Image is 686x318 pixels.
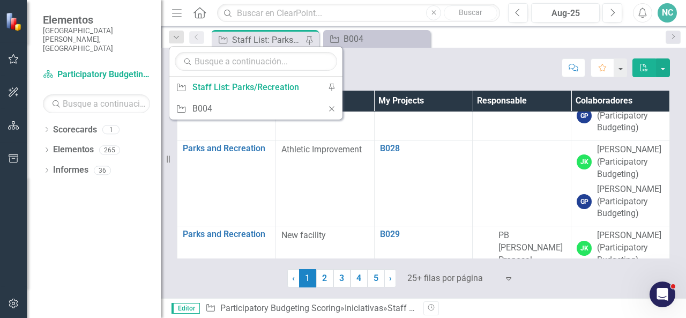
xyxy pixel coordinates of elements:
a: Iniciativas [345,303,383,313]
span: › [389,273,392,283]
div: Staff List: Parks/Recreation [387,303,493,313]
span: Athletic Improvement [281,144,362,154]
a: 3 [333,269,351,287]
div: 265 [99,145,120,154]
a: Elementos [53,144,94,156]
a: Scorecards [53,124,97,136]
div: Aug-25 [535,7,596,20]
a: Parks and Recreation [183,144,270,153]
a: Participatory Budgeting Scoring [43,69,150,81]
input: Busque a continuación... [175,52,337,71]
span: New facility [281,230,326,240]
div: 36 [94,166,111,175]
input: Buscar en ClearPoint... [217,4,500,23]
a: 5 [368,269,385,287]
td: Doble click para editar [275,226,374,312]
span: Buscar [459,8,482,17]
div: [PERSON_NAME] (Participatory Budgeting) [597,144,664,181]
button: Aug-25 [531,3,600,23]
td: Doble click para editar Haga clic derecho para el menú contextual [374,140,473,226]
div: GP [577,108,592,123]
td: Doble click para editar [275,140,374,226]
td: Doble click para editar [473,140,571,226]
span: 1 [299,269,316,287]
div: JK [577,154,592,169]
a: B004 [326,32,428,46]
iframe: Intercom live chat [650,282,675,307]
div: » » [205,302,415,315]
div: [PERSON_NAME] (Participatory Budgeting) [597,98,664,135]
button: Buscar [444,5,497,20]
img: ClearPoint Strategy [5,12,24,31]
span: Elementos [43,13,150,26]
a: 4 [351,269,368,287]
span: ‹ [292,273,295,283]
button: NC [658,3,677,23]
small: [GEOGRAPHIC_DATA][PERSON_NAME], [GEOGRAPHIC_DATA] [43,26,150,53]
div: JK [577,241,592,256]
span: Editor [171,303,200,314]
a: Parks and Recreation [183,230,270,239]
div: B004 [344,32,428,46]
div: [PERSON_NAME] (Participatory Budgeting) [597,230,664,267]
td: Doble click para editar Haga clic derecho para el menú contextual [177,226,276,312]
a: Participatory Budgeting Scoring [220,303,340,313]
div: B004 [192,102,316,115]
div: 1 [102,125,120,134]
a: B028 [380,144,467,153]
td: Doble click para editar [571,226,670,312]
td: Doble click para editar [473,226,571,312]
a: Staff List: Parks/Recreation [169,77,321,97]
td: Doble click para editar Haga clic derecho para el menú contextual [374,226,473,312]
a: Informes [53,164,88,176]
div: Staff List: Parks/Recreation [232,33,303,47]
div: PB [PERSON_NAME] Proposal Development (Participatory Budgeting) [498,230,565,303]
td: Doble click para editar Haga clic derecho para el menú contextual [177,140,276,226]
a: 2 [316,269,333,287]
td: Doble click para editar [571,140,670,226]
a: B029 [380,230,467,239]
div: GP [577,194,592,209]
div: Staff List: Parks/Recreation [192,80,316,94]
div: [PERSON_NAME] (Participatory Budgeting) [597,183,664,220]
input: Busque a continuación... [43,94,150,113]
a: B004 [169,99,321,119]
